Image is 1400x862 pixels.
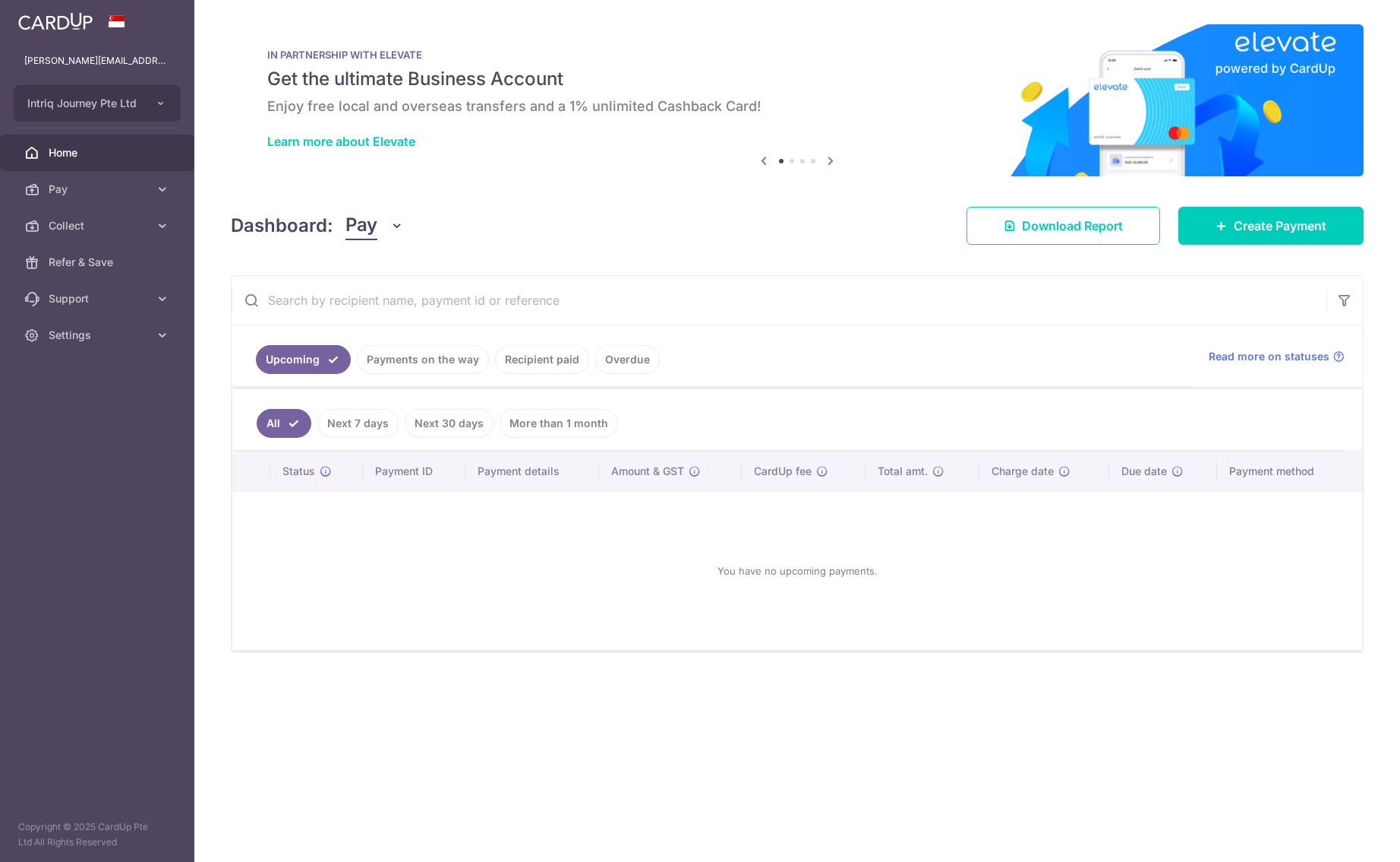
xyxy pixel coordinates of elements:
[18,12,93,30] img: CardUp
[267,49,1327,61] p: IN PARTNERSHIP WITH ELEVATE
[317,409,399,438] a: Next 7 days
[49,255,149,270] span: Refer & Save
[257,409,311,438] a: All
[500,409,618,438] a: More than 1 month
[251,504,1344,638] div: You have no upcoming payments.
[267,134,415,149] a: Learn more about Elevate
[405,409,493,438] a: Next 30 days
[49,218,149,233] span: Collect
[14,85,181,122] button: Intriq Journey Pte Ltd
[1209,349,1329,364] span: Read more on statuses
[992,464,1054,479] span: Charge date
[878,464,928,479] span: Total amt.
[754,464,812,479] span: CardUp fee
[1121,464,1167,479] span: Due date
[27,96,140,111] span: Intriq Journey Pte Ltd
[357,345,489,374] a: Payments on the way
[1022,217,1123,235] span: Download Report
[345,211,404,240] button: Pay
[231,212,333,239] h4: Dashboard:
[1217,452,1362,491] th: Payment method
[611,464,684,479] span: Amount & GST
[363,452,465,491] th: Payment ID
[267,97,1327,116] h6: Enjoy free local and overseas transfers and a 1% unlimited Cashback Card!
[595,345,660,374] a: Overdue
[282,464,315,479] span: Status
[231,24,1364,176] img: Renovation banner
[495,345,589,374] a: Recipient paid
[49,291,149,306] span: Support
[465,452,599,491] th: Payment details
[49,328,149,343] span: Settings
[49,145,149,160] span: Home
[267,67,1327,91] h5: Get the ultimate Business Account
[49,182,149,197] span: Pay
[1178,207,1364,245] a: Create Payment
[966,207,1160,245] a: Download Report
[345,211,377,240] span: Pay
[1234,217,1326,235] span: Create Payment
[232,276,1326,325] input: Search by recipient name, payment id or reference
[1209,349,1345,364] a: Read more on statuses
[256,345,351,374] a: Upcoming
[24,53,170,68] p: [PERSON_NAME][EMAIL_ADDRESS][DOMAIN_NAME]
